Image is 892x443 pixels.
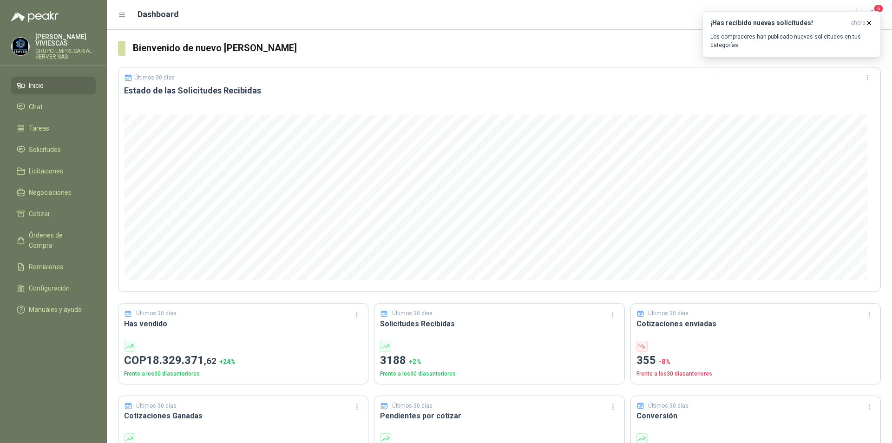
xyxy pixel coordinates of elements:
p: Últimos 30 días [392,309,433,318]
h3: ¡Has recibido nuevas solicitudes! [710,19,847,27]
span: 6 [873,4,884,13]
span: Órdenes de Compra [29,230,87,251]
span: Configuración [29,283,70,293]
p: Últimos 30 días [134,74,175,81]
span: ahora [851,19,866,27]
span: Tareas [29,123,49,133]
p: Últimos 30 días [136,309,177,318]
p: COP [124,352,362,370]
a: Solicitudes [11,141,96,159]
a: Órdenes de Compra [11,226,96,254]
p: Últimos 30 días [648,402,689,410]
a: Inicio [11,77,96,94]
span: Inicio [29,80,44,91]
p: Últimos 30 días [136,402,177,410]
button: 6 [864,7,881,23]
h3: Has vendido [124,318,362,330]
button: ¡Has recibido nuevas solicitudes!ahora Los compradores han publicado nuevas solicitudes en tus ca... [702,11,881,57]
span: Chat [29,102,43,112]
a: Cotizar [11,205,96,223]
span: Solicitudes [29,145,61,155]
span: + 2 % [409,358,421,365]
h1: Dashboard [138,8,179,21]
h3: Cotizaciones Ganadas [124,410,362,422]
a: Manuales y ayuda [11,301,96,318]
a: Remisiones [11,258,96,276]
span: Negociaciones [29,187,72,198]
span: ,62 [204,356,216,366]
a: Configuración [11,279,96,297]
p: 355 [636,352,875,370]
p: Frente a los 30 días anteriores [380,370,618,378]
p: Últimos 30 días [392,402,433,410]
p: Frente a los 30 días anteriores [124,370,362,378]
h3: Cotizaciones enviadas [636,318,875,330]
p: Últimos 30 días [648,309,689,318]
a: Licitaciones [11,162,96,180]
span: 18.329.371 [146,354,216,367]
h3: Estado de las Solicitudes Recibidas [124,85,875,96]
h3: Conversión [636,410,875,422]
p: 3188 [380,352,618,370]
a: Chat [11,98,96,116]
h3: Pendientes por cotizar [380,410,618,422]
span: + 24 % [219,358,236,365]
h3: Bienvenido de nuevo [PERSON_NAME] [133,41,881,55]
span: -8 % [659,358,670,365]
a: Negociaciones [11,184,96,201]
p: Los compradores han publicado nuevas solicitudes en tus categorías. [710,33,873,49]
p: [PERSON_NAME] VIVIESCAS [35,33,96,46]
p: Frente a los 30 días anteriores [636,370,875,378]
span: Manuales y ayuda [29,304,82,315]
p: GRUPO EMPRESARIAL SERVER SAS [35,48,96,60]
img: Company Logo [12,38,29,55]
img: Logo peakr [11,11,59,22]
h3: Solicitudes Recibidas [380,318,618,330]
span: Licitaciones [29,166,63,176]
span: Remisiones [29,262,63,272]
span: Cotizar [29,209,50,219]
a: Tareas [11,119,96,137]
